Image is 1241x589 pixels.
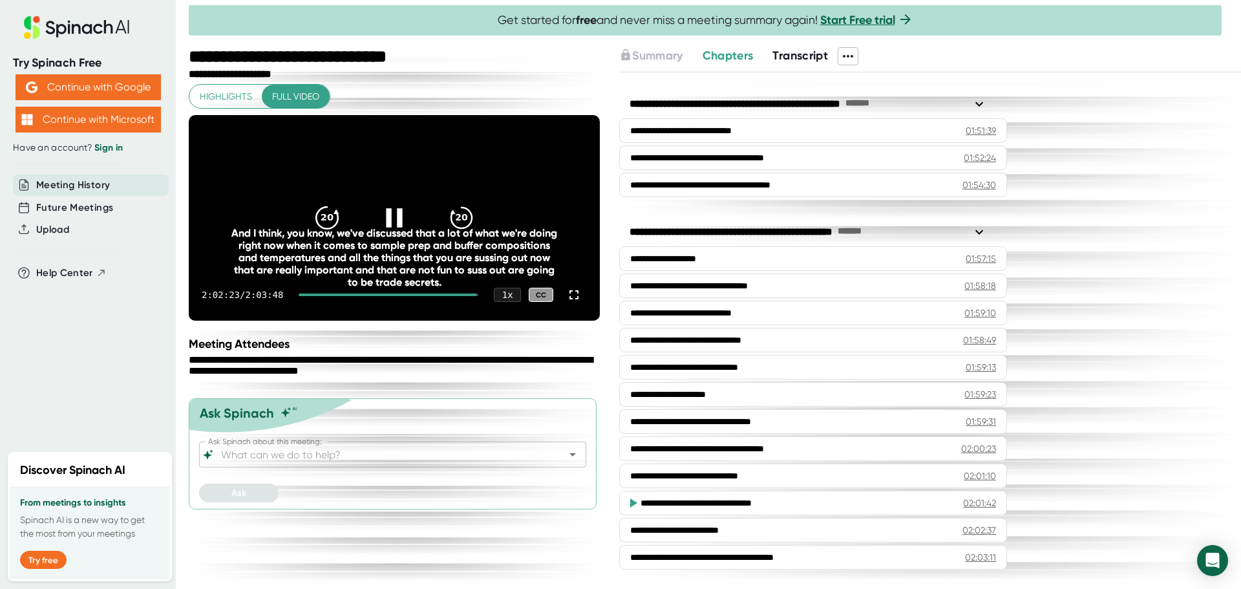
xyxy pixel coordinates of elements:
[202,290,283,300] div: 2:02:23 / 2:03:48
[962,524,996,537] div: 02:02:37
[36,200,113,215] button: Future Meetings
[703,48,754,63] span: Chapters
[964,306,996,319] div: 01:59:10
[262,85,330,109] button: Full video
[20,462,125,479] h2: Discover Spinach AI
[966,252,996,265] div: 01:57:15
[20,551,67,569] button: Try free
[576,13,597,27] b: free
[619,47,683,65] button: Summary
[966,415,996,428] div: 01:59:31
[772,48,828,63] span: Transcript
[619,47,702,65] div: Upgrade to access
[230,227,559,288] div: And I think, you know, we've discussed that a lot of what we're doing right now when it comes to ...
[13,142,163,154] div: Have an account?
[189,85,262,109] button: Highlights
[20,498,160,508] h3: From meetings to insights
[961,442,996,455] div: 02:00:23
[966,124,996,137] div: 01:51:39
[964,469,996,482] div: 02:01:10
[632,48,683,63] span: Summary
[200,405,274,421] div: Ask Spinach
[272,89,319,105] span: Full video
[772,47,828,65] button: Transcript
[200,89,252,105] span: Highlights
[36,178,110,193] button: Meeting History
[964,388,996,401] div: 01:59:23
[94,142,123,153] a: Sign in
[963,334,996,347] div: 01:58:49
[1197,545,1228,576] div: Open Intercom Messenger
[16,107,161,133] button: Continue with Microsoft
[36,266,107,281] button: Help Center
[218,445,544,464] input: What can we do to help?
[965,551,996,564] div: 02:03:11
[13,56,163,70] div: Try Spinach Free
[36,222,69,237] button: Upload
[36,266,93,281] span: Help Center
[962,178,996,191] div: 01:54:30
[16,74,161,100] button: Continue with Google
[564,445,582,464] button: Open
[498,13,913,28] span: Get started for and never miss a meeting summary again!
[20,513,160,541] p: Spinach AI is a new way to get the most from your meetings
[820,13,895,27] a: Start Free trial
[26,81,37,93] img: Aehbyd4JwY73AAAAAElFTkSuQmCC
[966,361,996,374] div: 01:59:13
[189,337,603,351] div: Meeting Attendees
[703,47,754,65] button: Chapters
[231,487,246,498] span: Ask
[963,497,996,509] div: 02:01:42
[529,288,553,303] div: CC
[964,151,996,164] div: 01:52:24
[494,288,521,302] div: 1 x
[199,484,279,502] button: Ask
[964,279,996,292] div: 01:58:18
